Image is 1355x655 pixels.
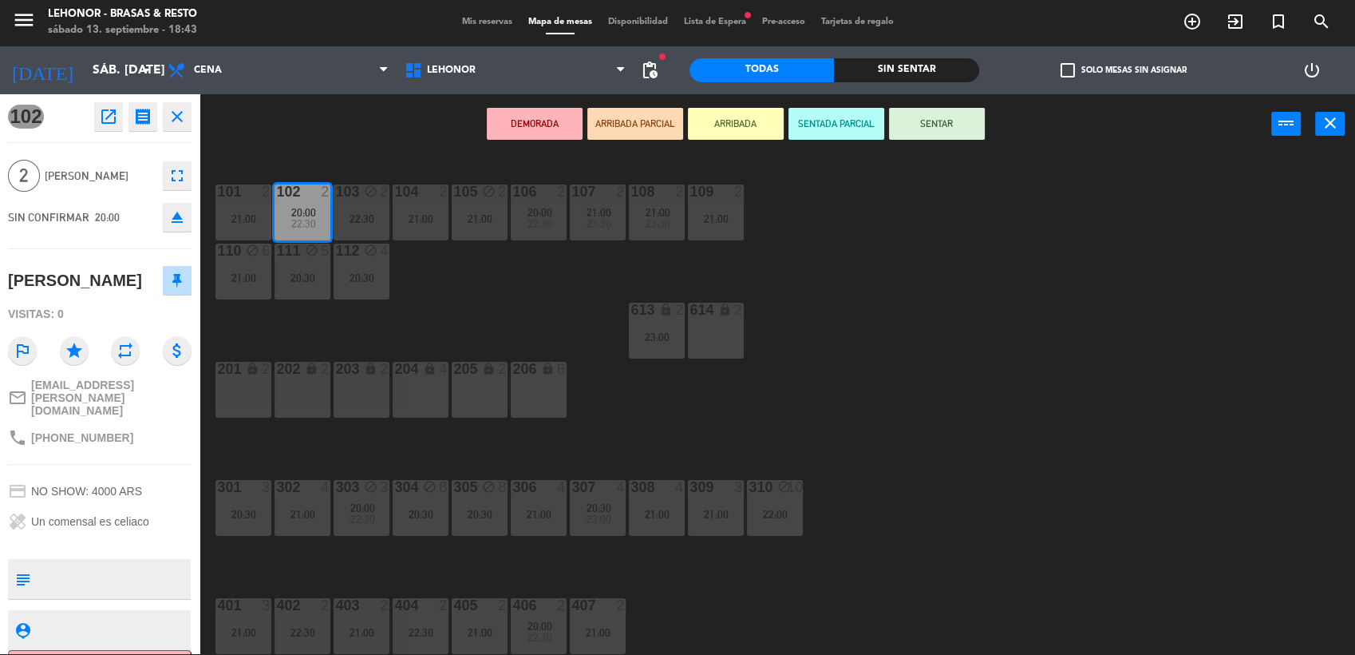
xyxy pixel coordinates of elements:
[629,331,685,343] div: 23:00
[754,18,813,26] span: Pre-acceso
[1061,63,1187,77] label: Solo mesas sin asignar
[834,58,978,82] div: Sin sentar
[788,108,884,140] button: SENTADA PARCIAL
[453,185,454,199] div: 105
[321,598,330,613] div: 2
[45,167,155,185] span: [PERSON_NAME]
[452,509,508,520] div: 20:30
[394,480,395,494] div: 304
[163,336,192,365] i: attach_money
[291,217,316,230] span: 22:30
[364,480,377,494] i: block
[743,10,753,20] span: fiber_manual_record
[423,480,437,494] i: block
[14,621,31,639] i: person_pin
[262,362,271,376] div: 2
[8,379,192,417] a: mail_outline[EMAIL_ADDRESS][PERSON_NAME][DOMAIN_NAME]
[659,303,673,316] i: lock
[321,362,330,376] div: 2
[31,431,133,444] span: [PHONE_NUMBER]
[8,268,142,294] div: [PERSON_NAME]
[439,185,448,199] div: 2
[1061,63,1075,77] span: check_box_outline_blank
[616,480,626,494] div: 4
[527,631,552,644] span: 22:30
[217,185,218,199] div: 101
[498,598,508,613] div: 2
[616,598,626,613] div: 2
[14,570,31,588] i: subject
[305,244,318,257] i: block
[452,627,508,638] div: 21:00
[276,244,277,258] div: 111
[423,362,437,375] i: lock
[1321,113,1340,133] i: close
[276,185,277,199] div: 102
[688,108,784,140] button: ARRIBADA
[587,513,611,526] span: 23:00
[452,213,508,224] div: 21:00
[688,213,744,224] div: 21:00
[350,502,375,514] span: 20:00
[1315,112,1345,136] button: close
[8,428,27,447] i: phone
[380,598,389,613] div: 2
[646,217,670,230] span: 23:30
[8,482,27,501] i: credit_card
[1269,12,1288,31] i: turned_in_not
[675,480,685,494] div: 4
[527,217,552,230] span: 22:30
[600,18,676,26] span: Disponibilidad
[276,598,277,613] div: 402
[427,65,476,76] span: Lehonor
[787,480,803,494] div: 10
[168,107,187,126] i: close
[215,627,271,638] div: 21:00
[453,480,454,494] div: 305
[482,185,496,198] i: block
[99,107,118,126] i: open_in_new
[512,598,513,613] div: 406
[557,362,567,376] div: 6
[321,480,330,494] div: 4
[364,244,377,257] i: block
[527,206,552,219] span: 20:00
[511,509,567,520] div: 21:00
[380,244,389,258] div: 4
[689,58,834,82] div: Todas
[512,362,513,376] div: 206
[262,244,271,258] div: 6
[380,185,389,199] div: 2
[734,185,744,199] div: 2
[8,336,37,365] i: outlined_flag
[380,362,389,376] div: 2
[217,362,218,376] div: 201
[305,362,318,375] i: lock
[454,18,520,26] span: Mis reservas
[394,362,395,376] div: 204
[276,362,277,376] div: 202
[31,515,149,528] span: Un comensal es celiaco
[1302,61,1321,80] i: power_settings_new
[8,388,27,407] i: mail_outline
[393,627,448,638] div: 22:30
[364,185,377,198] i: block
[8,160,40,192] span: 2
[48,6,197,22] div: Lehonor - Brasas & Resto
[453,362,454,376] div: 205
[587,217,611,230] span: 23:30
[163,161,192,190] button: fullscreen
[557,185,567,199] div: 2
[31,485,142,498] span: NO SHOW: 4000 ARS
[246,244,259,257] i: block
[262,598,271,613] div: 3
[527,620,552,633] span: 20:00
[262,185,271,199] div: 2
[718,303,732,316] i: lock
[128,102,157,131] button: receipt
